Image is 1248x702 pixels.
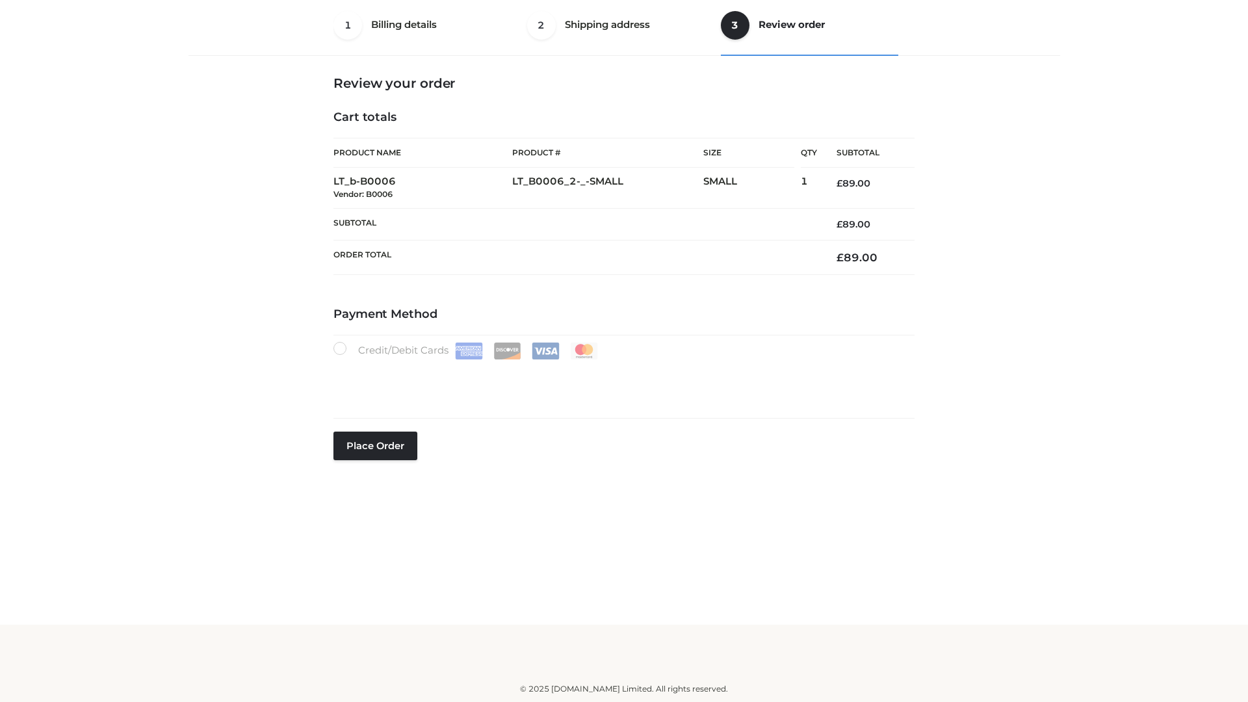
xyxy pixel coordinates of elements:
td: LT_B0006_2-_-SMALL [512,168,703,209]
td: LT_b-B0006 [333,168,512,209]
iframe: Secure payment input frame [331,357,912,404]
span: £ [837,177,842,189]
td: SMALL [703,168,801,209]
h3: Review your order [333,75,915,91]
h4: Payment Method [333,307,915,322]
img: Mastercard [570,343,598,359]
th: Qty [801,138,817,168]
th: Subtotal [817,138,915,168]
td: 1 [801,168,817,209]
img: Amex [455,343,483,359]
h4: Cart totals [333,110,915,125]
th: Subtotal [333,208,817,240]
th: Product Name [333,138,512,168]
bdi: 89.00 [837,177,870,189]
bdi: 89.00 [837,218,870,230]
th: Product # [512,138,703,168]
img: Visa [532,343,560,359]
button: Place order [333,432,417,460]
div: © 2025 [DOMAIN_NAME] Limited. All rights reserved. [193,682,1055,695]
small: Vendor: B0006 [333,189,393,199]
span: £ [837,251,844,264]
label: Credit/Debit Cards [333,342,599,359]
th: Size [703,138,794,168]
img: Discover [493,343,521,359]
span: £ [837,218,842,230]
bdi: 89.00 [837,251,877,264]
th: Order Total [333,240,817,275]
